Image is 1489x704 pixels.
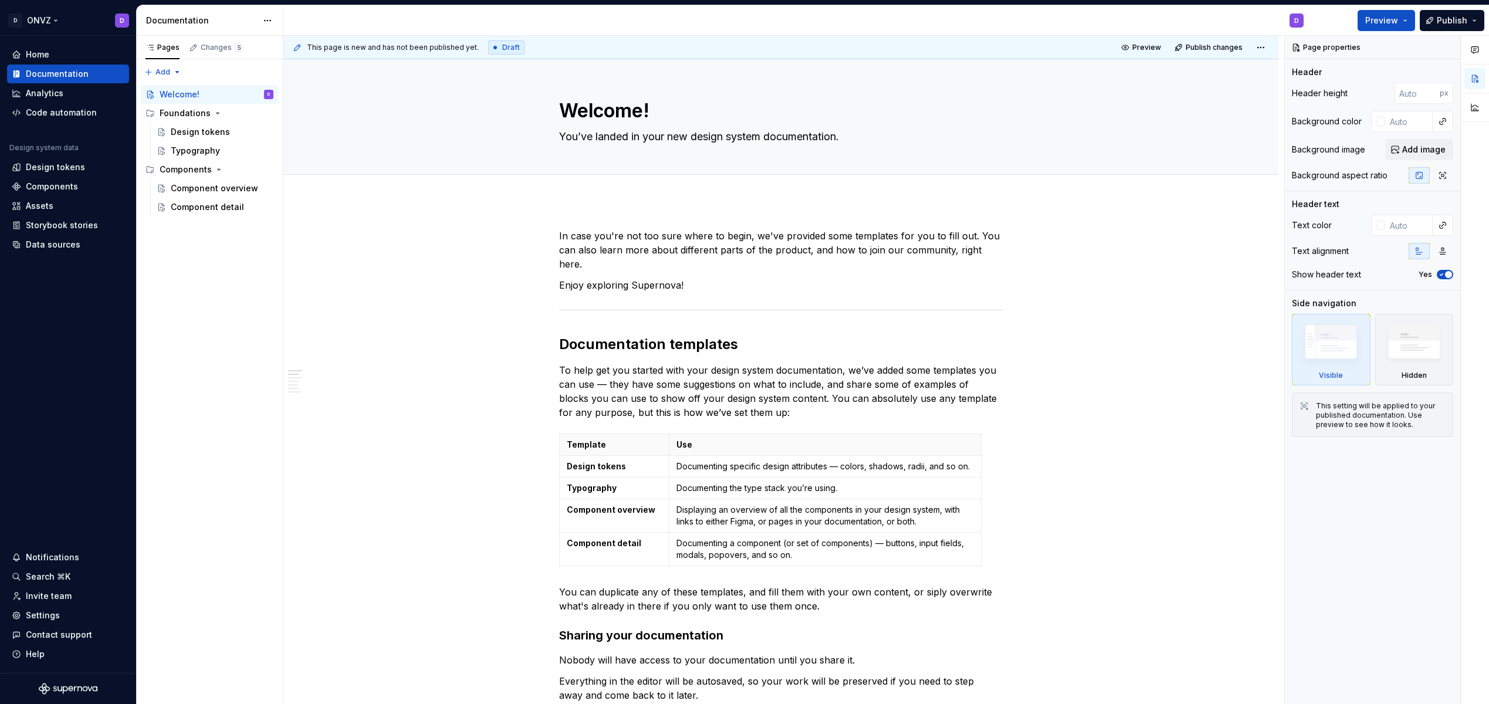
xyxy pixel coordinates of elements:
span: Add [155,67,170,77]
div: Background aspect ratio [1292,170,1388,181]
a: Code automation [7,103,129,122]
div: Design tokens [26,161,85,173]
p: Enjoy exploring Supernova! [559,278,1003,292]
div: Data sources [26,239,80,251]
div: Component overview [171,182,258,194]
button: Preview [1358,10,1415,31]
div: Show header text [1292,269,1361,280]
button: Preview [1118,39,1166,56]
span: Add image [1402,144,1446,155]
div: Header height [1292,87,1348,99]
input: Auto [1385,111,1433,132]
div: Welcome! [160,89,199,100]
p: px [1440,89,1449,98]
a: Settings [7,606,129,625]
div: Documentation [26,68,89,80]
input: Auto [1385,215,1433,236]
div: Hidden [1402,371,1427,380]
div: Code automation [26,107,97,119]
p: Use [676,439,973,451]
div: Background color [1292,116,1362,127]
a: Component overview [152,179,278,198]
div: Changes [201,43,243,52]
div: Background image [1292,144,1365,155]
label: Yes [1419,270,1432,279]
div: Documentation [146,15,257,26]
span: This page is new and has not been published yet. [307,43,479,52]
button: Publish changes [1171,39,1248,56]
a: Invite team [7,587,129,605]
p: Displaying an overview of all the components in your design system, with links to either Figma, o... [676,504,973,527]
span: 5 [234,43,243,52]
div: Assets [26,200,53,212]
div: Design system data [9,143,79,153]
p: Documenting a component (or set of components) — buttons, input fields, modals, popovers, and so on. [676,537,973,561]
strong: Typography [567,483,617,493]
button: Search ⌘K [7,567,129,586]
a: Design tokens [7,158,129,177]
div: Hidden [1375,314,1454,385]
p: Documenting the type stack you’re using. [676,482,973,494]
svg: Supernova Logo [39,683,97,695]
a: Data sources [7,235,129,254]
p: Everything in the editor will be autosaved, so your work will be preserved if you need to step aw... [559,674,1003,702]
div: D [120,16,124,25]
strong: Component detail [567,538,641,548]
a: Welcome!D [141,85,278,104]
span: Draft [502,43,520,52]
div: Help [26,648,45,660]
div: Side navigation [1292,297,1356,309]
a: Assets [7,197,129,215]
button: Notifications [7,548,129,567]
div: Components [141,160,278,179]
div: This setting will be applied to your published documentation. Use preview to see how it looks. [1316,401,1446,429]
div: Foundations [160,107,211,119]
a: Storybook stories [7,216,129,235]
div: Components [26,181,78,192]
h2: Documentation templates [559,335,1003,354]
a: Components [7,177,129,196]
div: Visible [1319,371,1343,380]
p: Nobody will have access to your documentation until you share it. [559,653,1003,667]
div: Pages [145,43,180,52]
p: Documenting specific design attributes — colors, shadows, radii, and so on. [676,461,973,472]
div: Invite team [26,590,72,602]
div: Header text [1292,198,1339,210]
div: Text color [1292,219,1332,231]
button: Add image [1385,139,1453,160]
div: D [268,89,270,100]
a: Home [7,45,129,64]
div: Typography [171,145,220,157]
div: Components [160,164,212,175]
button: Help [7,645,129,664]
a: Component detail [152,198,278,216]
span: Preview [1365,15,1398,26]
input: Auto [1395,83,1440,104]
strong: Component overview [567,505,655,515]
button: Add [141,64,185,80]
p: In case you're not too sure where to begin, we've provided some templates for you to fill out. Yo... [559,229,1003,271]
div: Notifications [26,551,79,563]
div: Header [1292,66,1322,78]
p: Template [567,439,662,451]
h3: Sharing your documentation [559,627,1003,644]
div: Contact support [26,629,92,641]
div: Search ⌘K [26,571,70,583]
button: Publish [1420,10,1484,31]
div: D [8,13,22,28]
a: Typography [152,141,278,160]
div: Settings [26,610,60,621]
div: ONVZ [27,15,51,26]
div: Page tree [141,85,278,216]
div: Design tokens [171,126,230,138]
button: DONVZD [2,8,134,33]
span: Preview [1132,43,1161,52]
a: Analytics [7,84,129,103]
textarea: Welcome! [557,97,1000,125]
div: Storybook stories [26,219,98,231]
a: Documentation [7,65,129,83]
strong: Design tokens [567,461,626,471]
div: D [1294,16,1299,25]
a: Design tokens [152,123,278,141]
